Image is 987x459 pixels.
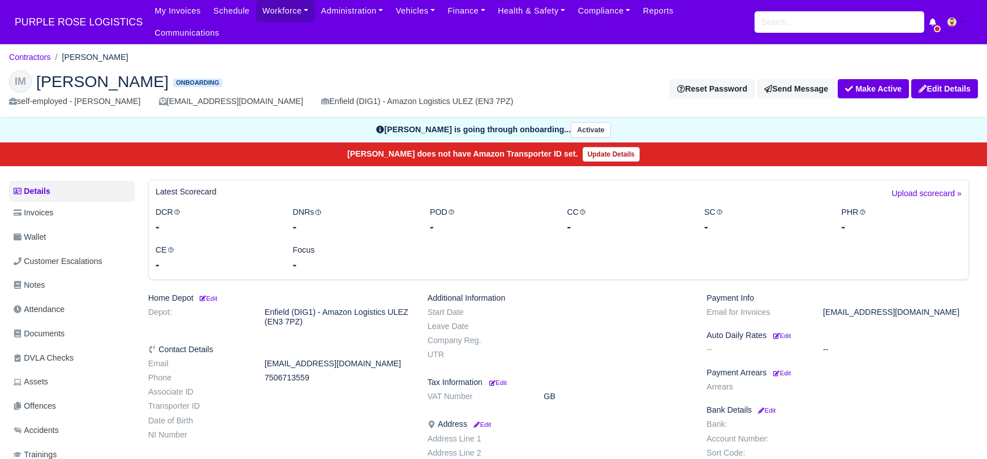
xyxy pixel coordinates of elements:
dt: Date of Birth [140,416,256,426]
h6: Bank Details [706,405,969,415]
h6: Tax Information [428,378,690,387]
div: IM [9,70,32,93]
small: Edit [756,407,775,414]
dt: Company Reg. [419,336,536,345]
div: - [156,257,276,272]
h6: Latest Scorecard [156,187,217,197]
a: Send Message [757,79,835,98]
span: [PERSON_NAME] [36,73,169,89]
span: Customer Escalations [14,255,102,268]
div: POD [421,206,559,235]
button: Reset Password [670,79,755,98]
div: [EMAIL_ADDRESS][DOMAIN_NAME] [159,95,303,108]
dd: Enfield (DIG1) - Amazon Logistics ULEZ (EN3 7PZ) [256,308,419,327]
dt: Associate ID [140,387,256,397]
a: Edit Details [911,79,978,98]
dt: -- [698,345,814,354]
dt: Sort Code: [698,448,814,458]
span: DVLA Checks [14,352,74,365]
a: Edit [487,378,507,387]
a: Accidents [9,419,135,441]
div: DCR [147,206,285,235]
div: CE [147,244,285,272]
div: - [293,219,413,235]
dt: UTR [419,350,536,360]
a: Edit [756,405,775,414]
a: Invoices [9,202,135,224]
a: Attendance [9,298,135,321]
a: Documents [9,323,135,345]
h6: Payment Info [706,293,969,303]
a: Customer Escalations [9,250,135,272]
small: Edit [489,379,507,386]
span: Invoices [14,206,53,219]
input: Search... [755,11,924,33]
span: Offences [14,400,56,413]
dd: GB [535,392,698,401]
button: Activate [571,122,610,138]
a: Communications [148,22,226,44]
div: PHR [833,206,971,235]
dt: NI Number [140,430,256,440]
dd: [EMAIL_ADDRESS][DOMAIN_NAME] [256,359,419,369]
a: DVLA Checks [9,347,135,369]
small: Edit [773,370,791,376]
h6: Home Depot [148,293,411,303]
span: Attendance [14,303,64,316]
span: Notes [14,279,45,292]
h6: Contact Details [148,345,411,354]
dt: Leave Date [419,322,536,331]
small: Edit [198,295,217,302]
div: self-employed - [PERSON_NAME] [9,95,141,108]
small: Edit [773,332,791,339]
dt: Address Line 1 [419,434,536,444]
a: Edit [472,419,491,428]
div: - [293,257,413,272]
dt: VAT Number [419,392,536,401]
a: Update Details [583,147,640,162]
div: - [567,219,688,235]
a: Edit [771,331,791,340]
h6: Auto Daily Rates [706,331,969,340]
div: CC [559,206,696,235]
a: Wallet [9,226,135,248]
dt: Transporter ID [140,401,256,411]
a: Notes [9,274,135,296]
dt: Address Line 2 [419,448,536,458]
h6: Additional Information [428,293,690,303]
span: Accidents [14,424,59,437]
div: Enfield (DIG1) - Amazon Logistics ULEZ (EN3 7PZ) [321,95,513,108]
div: - [704,219,825,235]
dt: Account Number: [698,434,814,444]
li: [PERSON_NAME] [51,51,128,64]
small: Edit [472,421,491,428]
dt: Bank: [698,419,814,429]
span: Assets [14,375,48,388]
a: Offences [9,395,135,417]
a: Assets [9,371,135,393]
button: Make Active [838,79,909,98]
dt: Email [140,359,256,369]
a: PURPLE ROSE LOGISTICS [9,11,148,33]
dt: Depot: [140,308,256,327]
dd: -- [814,345,977,354]
div: Focus [285,244,422,272]
dd: 7506713559 [256,373,419,383]
div: DNRs [285,206,422,235]
span: Documents [14,327,64,340]
a: Edit [198,293,217,302]
h6: Address [428,419,690,429]
dt: Start Date [419,308,536,317]
div: SC [696,206,833,235]
a: Edit [771,368,791,377]
span: Onboarding [173,79,222,87]
a: Upload scorecard » [892,187,962,206]
dt: Arrears [698,382,814,392]
h6: Payment Arrears [706,368,969,378]
div: - [156,219,276,235]
dt: Phone [140,373,256,383]
div: - [430,219,550,235]
div: - [842,219,962,235]
dd: [EMAIL_ADDRESS][DOMAIN_NAME] [814,308,977,317]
